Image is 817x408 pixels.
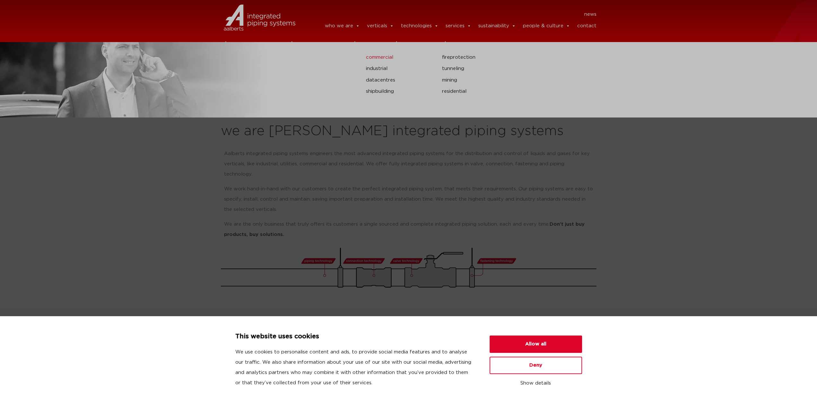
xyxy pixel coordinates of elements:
[367,20,394,32] a: verticals
[401,20,438,32] a: technologies
[442,76,660,84] a: mining
[221,124,596,139] h2: we are [PERSON_NAME] integrated piping systems
[224,184,593,215] p: We work hand-in-hand with our customers to create the perfect integrated piping system, that meet...
[442,87,660,96] a: residential
[445,20,471,32] a: services
[235,332,474,342] p: This website uses cookies
[366,76,432,84] a: datacentres
[366,53,432,62] a: commercial
[305,9,596,20] nav: Menu
[523,20,570,32] a: people & culture
[490,357,582,374] button: Deny
[478,20,516,32] a: sustainability
[490,335,582,353] button: Allow all
[577,20,596,32] a: contact
[366,65,432,73] a: industrial
[442,53,660,62] a: fireprotection
[224,149,593,179] p: Aalberts integrated piping systems engineers the most advanced integrated piping systems for the ...
[490,378,582,389] button: Show details
[325,20,360,32] a: who we are
[224,219,593,240] p: We are the only business that truly offers its customers a single sourced and complete integrated...
[235,347,474,388] p: We use cookies to personalise content and ads, to provide social media features and to analyse ou...
[584,9,596,20] a: news
[442,65,660,73] a: tunneling
[366,87,432,96] a: shipbuilding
